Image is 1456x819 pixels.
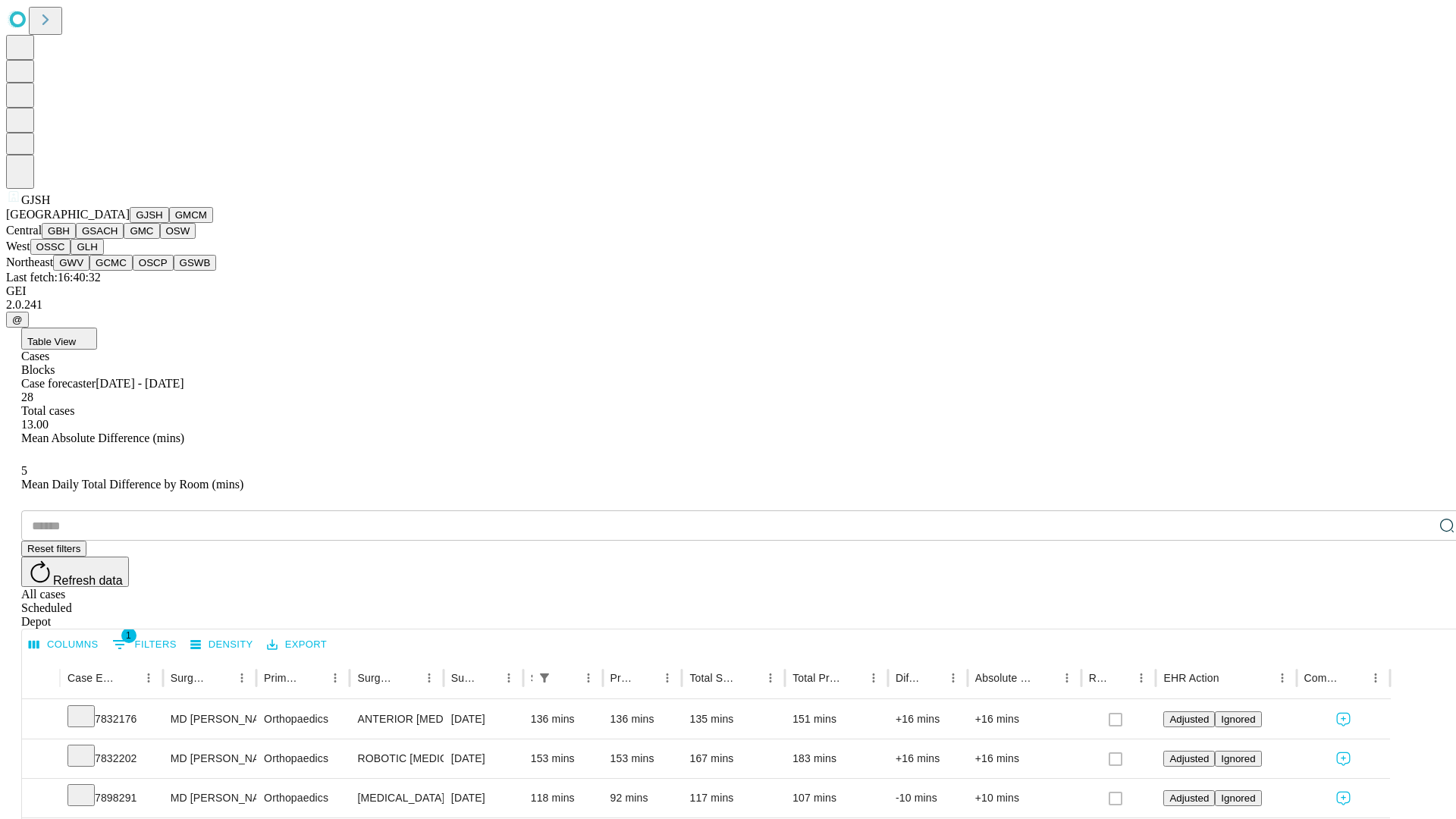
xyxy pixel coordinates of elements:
[325,667,346,689] button: Menu
[263,633,331,657] button: Export
[896,779,960,817] div: -10 mins
[27,336,76,347] span: Table View
[264,739,342,778] div: Orthopaedics
[210,667,231,689] button: Sort
[975,700,1074,739] div: +16 mins
[1221,667,1242,689] button: Sort
[792,779,880,817] div: 107 mins
[124,223,159,239] button: GMC
[657,667,678,689] button: Menu
[71,239,103,255] button: GLH
[21,478,243,491] span: Mean Daily Total Difference by Room (mins)
[169,207,213,223] button: GMCM
[21,418,49,431] span: 13.00
[842,667,863,689] button: Sort
[689,779,777,817] div: 117 mins
[739,667,760,689] button: Sort
[1056,667,1078,689] button: Menu
[67,739,155,778] div: 7832202
[130,207,169,223] button: GJSH
[1163,711,1215,727] button: Adjusted
[21,391,33,403] span: 28
[1221,714,1255,725] span: Ignored
[21,431,184,444] span: Mean Absolute Difference (mins)
[531,739,595,778] div: 153 mins
[160,223,196,239] button: OSW
[264,700,342,739] div: Orthopaedics
[1131,667,1152,689] button: Menu
[975,672,1034,684] div: Absolute Difference
[943,667,964,689] button: Menu
[231,667,253,689] button: Menu
[534,667,555,689] button: Show filters
[896,672,920,684] div: Difference
[896,739,960,778] div: +16 mins
[1304,672,1342,684] div: Comments
[451,779,516,817] div: [DATE]
[53,574,123,587] span: Refresh data
[67,779,155,817] div: 7898291
[357,700,435,739] div: ANTERIOR [MEDICAL_DATA] TOTAL HIP
[21,541,86,557] button: Reset filters
[451,739,516,778] div: [DATE]
[21,193,50,206] span: GJSH
[531,700,595,739] div: 136 mins
[531,672,532,684] div: Scheduled In Room Duration
[264,779,342,817] div: Orthopaedics
[21,557,129,587] button: Refresh data
[187,633,257,657] button: Density
[1169,792,1209,804] span: Adjusted
[531,779,595,817] div: 118 mins
[21,328,97,350] button: Table View
[1169,753,1209,764] span: Adjusted
[975,739,1074,778] div: +16 mins
[1035,667,1056,689] button: Sort
[610,779,675,817] div: 92 mins
[121,628,136,643] span: 1
[1215,711,1261,727] button: Ignored
[171,700,249,739] div: MD [PERSON_NAME] [PERSON_NAME]
[42,223,76,239] button: GBH
[1272,667,1293,689] button: Menu
[1163,672,1219,684] div: EHR Action
[21,464,27,477] span: 5
[30,239,71,255] button: OSSC
[397,667,419,689] button: Sort
[896,700,960,739] div: +16 mins
[498,667,519,689] button: Menu
[21,404,74,417] span: Total cases
[264,672,302,684] div: Primary Service
[975,779,1074,817] div: +10 mins
[1163,790,1215,806] button: Adjusted
[1109,667,1131,689] button: Sort
[133,255,174,271] button: OSCP
[53,255,89,271] button: GWV
[27,543,80,554] span: Reset filters
[610,672,635,684] div: Predicted In Room Duration
[1215,751,1261,767] button: Ignored
[610,700,675,739] div: 136 mins
[1344,667,1365,689] button: Sort
[477,667,498,689] button: Sort
[1163,751,1215,767] button: Adjusted
[1221,792,1255,804] span: Ignored
[30,707,52,733] button: Expand
[557,667,578,689] button: Sort
[303,667,325,689] button: Sort
[635,667,657,689] button: Sort
[89,255,133,271] button: GCMC
[30,746,52,773] button: Expand
[6,271,101,284] span: Last fetch: 16:40:32
[419,667,440,689] button: Menu
[96,377,184,390] span: [DATE] - [DATE]
[689,672,737,684] div: Total Scheduled Duration
[1215,790,1261,806] button: Ignored
[6,298,1450,312] div: 2.0.241
[534,667,555,689] div: 1 active filter
[108,632,180,657] button: Show filters
[76,223,124,239] button: GSACH
[171,779,249,817] div: MD [PERSON_NAME] [PERSON_NAME]
[25,633,102,657] button: Select columns
[138,667,159,689] button: Menu
[171,672,209,684] div: Surgeon Name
